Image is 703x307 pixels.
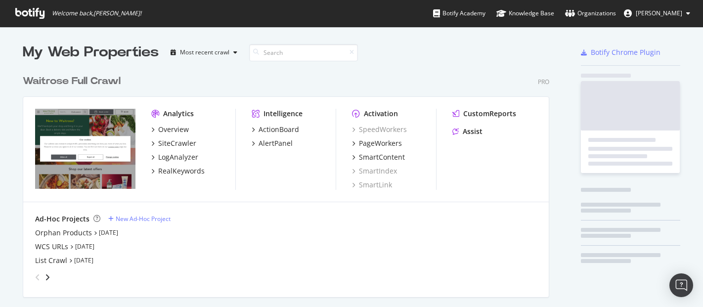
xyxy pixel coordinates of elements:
[35,214,89,224] div: Ad-Hoc Projects
[180,49,229,55] div: Most recent crawl
[35,242,68,252] a: WCS URLs
[352,152,405,162] a: SmartContent
[452,109,516,119] a: CustomReports
[538,78,549,86] div: Pro
[158,138,196,148] div: SiteCrawler
[364,109,398,119] div: Activation
[158,152,198,162] div: LogAnalyzer
[44,272,51,282] div: angle-right
[167,44,241,60] button: Most recent crawl
[636,9,682,17] span: Sinead Pounder
[163,109,194,119] div: Analytics
[565,8,616,18] div: Organizations
[252,125,299,134] a: ActionBoard
[35,228,92,238] a: Orphan Products
[452,127,483,136] a: Assist
[99,228,118,237] a: [DATE]
[264,109,303,119] div: Intelligence
[352,125,407,134] a: SpeedWorkers
[151,138,196,148] a: SiteCrawler
[158,125,189,134] div: Overview
[151,166,205,176] a: RealKeywords
[496,8,554,18] div: Knowledge Base
[35,256,67,265] a: List Crawl
[116,215,171,223] div: New Ad-Hoc Project
[31,269,44,285] div: angle-left
[581,47,660,57] a: Botify Chrome Plugin
[108,215,171,223] a: New Ad-Hoc Project
[259,138,293,148] div: AlertPanel
[591,47,660,57] div: Botify Chrome Plugin
[359,138,402,148] div: PageWorkers
[35,109,135,189] img: www.waitrose.com
[463,127,483,136] div: Assist
[23,74,125,88] a: Waitrose Full Crawl
[158,166,205,176] div: RealKeywords
[352,180,392,190] a: SmartLink
[463,109,516,119] div: CustomReports
[616,5,698,21] button: [PERSON_NAME]
[74,256,93,264] a: [DATE]
[359,152,405,162] div: SmartContent
[151,152,198,162] a: LogAnalyzer
[23,74,121,88] div: Waitrose Full Crawl
[75,242,94,251] a: [DATE]
[259,125,299,134] div: ActionBoard
[669,273,693,297] div: Open Intercom Messenger
[249,44,358,61] input: Search
[433,8,485,18] div: Botify Academy
[352,138,402,148] a: PageWorkers
[252,138,293,148] a: AlertPanel
[52,9,141,17] span: Welcome back, [PERSON_NAME] !
[23,43,159,62] div: My Web Properties
[151,125,189,134] a: Overview
[352,166,397,176] a: SmartIndex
